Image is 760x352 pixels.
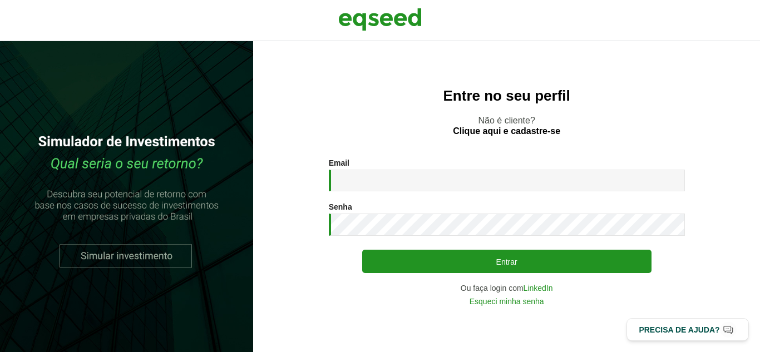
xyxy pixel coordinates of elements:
[453,127,560,136] a: Clique aqui e cadastre-se
[329,284,685,292] div: Ou faça login com
[524,284,553,292] a: LinkedIn
[362,250,652,273] button: Entrar
[329,159,349,167] label: Email
[329,203,352,211] label: Senha
[275,115,738,136] p: Não é cliente?
[470,298,544,305] a: Esqueci minha senha
[338,6,422,33] img: EqSeed Logo
[275,88,738,104] h2: Entre no seu perfil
